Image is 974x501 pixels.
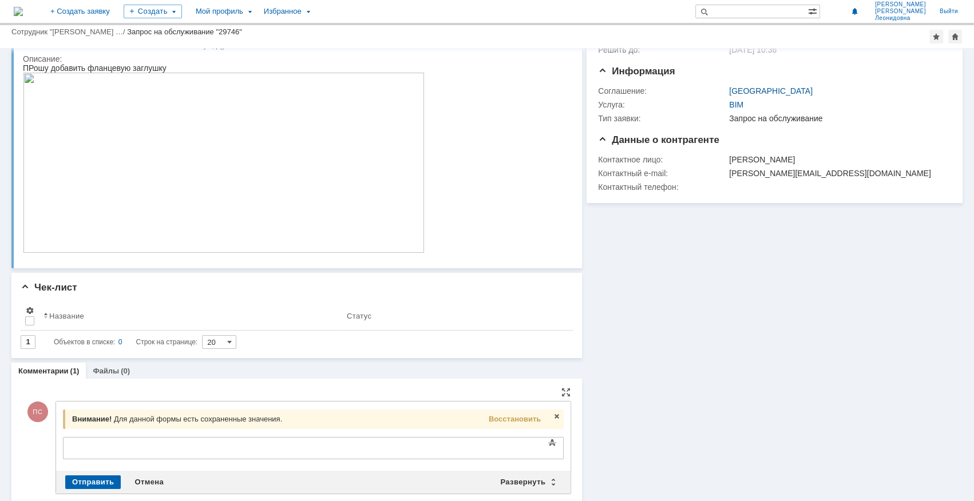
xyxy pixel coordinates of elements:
span: [PERSON_NAME] [875,1,926,8]
div: / [11,27,127,36]
span: Показать панель инструментов [545,436,559,450]
div: Контактное лицо: [598,155,727,164]
div: Услуга: [598,100,727,109]
a: Файлы [93,367,119,375]
div: Статус [347,312,371,320]
div: Сделать домашней страницей [948,30,962,43]
i: Строк на странице: [54,335,197,349]
div: [PERSON_NAME][EMAIL_ADDRESS][DOMAIN_NAME] [729,169,945,178]
span: Данные о контрагенте [598,134,719,145]
a: [GEOGRAPHIC_DATA] [729,86,813,96]
th: Статус [342,301,564,331]
div: Создать [124,5,182,18]
a: Сотрудник "[PERSON_NAME] … [11,27,123,36]
div: (0) [121,367,130,375]
span: ПС [27,401,48,422]
span: Для данной формы есть сохраненные значения. [114,415,282,423]
div: Запрос на обслуживание [729,114,945,123]
img: logo [14,7,23,16]
span: Чек-лист [21,282,77,293]
div: Добавить в избранное [929,30,943,43]
span: [DATE] 10:36 [729,45,777,54]
a: BIM [729,100,743,109]
div: На всю страницу [561,388,571,397]
div: Описание: [23,54,568,63]
th: Название [39,301,342,331]
a: Перейти на домашнюю страницу [14,7,23,16]
span: Восстановить [489,415,541,423]
div: (1) [70,367,80,375]
div: Контактный e-mail: [598,169,727,178]
span: Настройки [25,306,34,315]
div: Название [49,312,84,320]
span: Леонидовна [875,15,926,22]
span: Закрыть [552,412,561,421]
span: Внимание! [72,415,112,423]
span: Информация [598,66,675,77]
div: Тип заявки: [598,114,727,123]
div: Запрос на обслуживание "29746" [127,27,242,36]
span: [PERSON_NAME] [875,8,926,15]
span: Объектов в списке: [54,338,115,346]
div: 0 [118,335,122,349]
div: Контактный телефон: [598,182,727,192]
div: Решить до: [598,45,727,54]
span: Расширенный поиск [808,5,819,16]
a: Комментарии [18,367,69,375]
div: Соглашение: [598,86,727,96]
div: [PERSON_NAME] [729,155,945,164]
